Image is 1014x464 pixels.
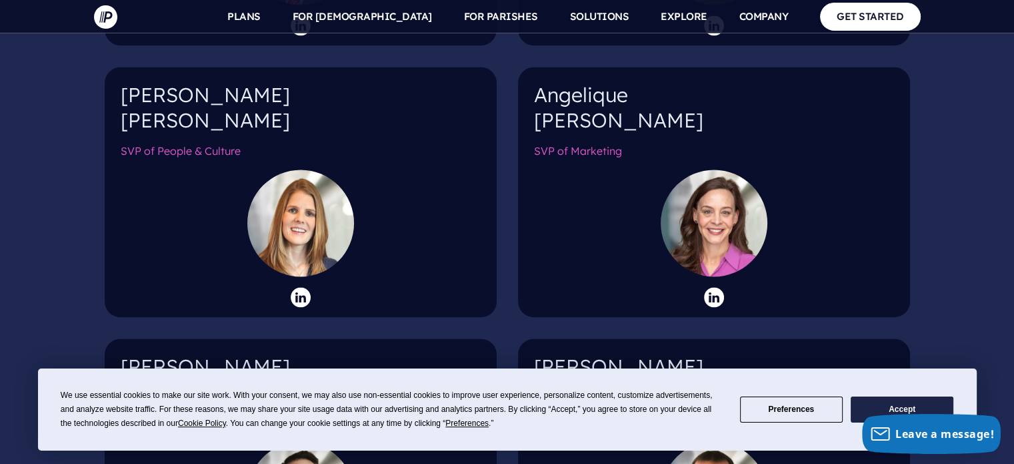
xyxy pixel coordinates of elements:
span: Leave a message! [895,427,994,441]
a: GET STARTED [820,3,921,30]
span: Cookie Policy [178,419,226,428]
h6: SVP of Marketing [534,144,894,169]
button: Leave a message! [862,414,1001,454]
h6: SVP of People & Culture [121,144,481,169]
h4: [PERSON_NAME] [PERSON_NAME] [534,355,894,415]
h4: [PERSON_NAME] [PERSON_NAME] [121,355,481,415]
button: Preferences [740,397,843,423]
h4: [PERSON_NAME] [PERSON_NAME] [121,83,481,144]
h4: Angelique [PERSON_NAME] [534,83,894,144]
div: Cookie Consent Prompt [38,369,977,451]
button: Accept [851,397,953,423]
span: Preferences [445,419,489,428]
div: We use essential cookies to make our site work. With your consent, we may also use non-essential ... [61,389,724,431]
